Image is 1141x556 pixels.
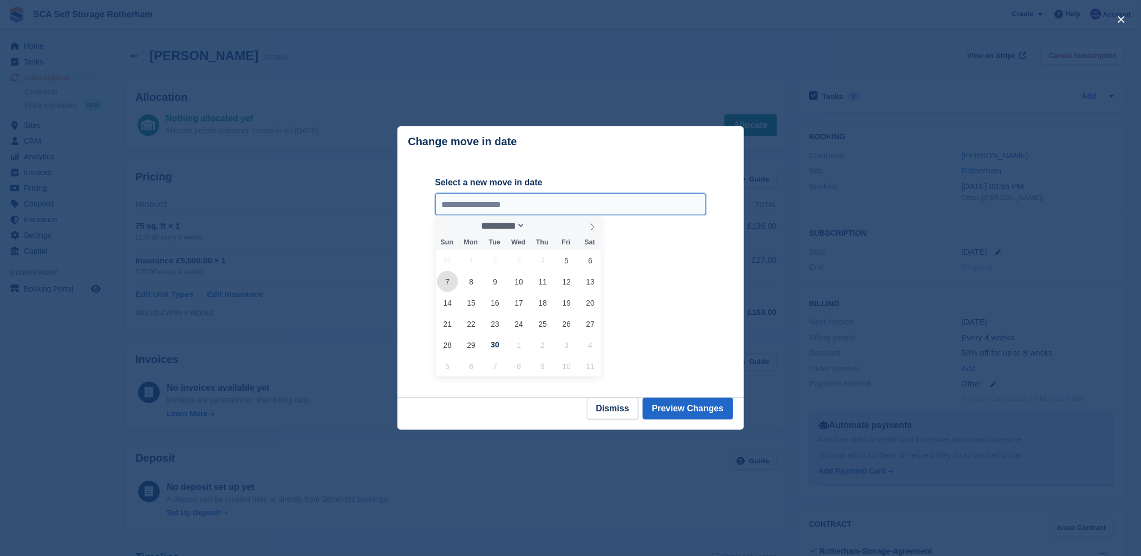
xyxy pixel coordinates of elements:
[556,292,577,313] span: September 19, 2025
[485,355,506,377] span: October 7, 2025
[461,355,482,377] span: October 6, 2025
[485,271,506,292] span: September 9, 2025
[580,334,601,355] span: October 4, 2025
[437,355,458,377] span: October 5, 2025
[437,292,458,313] span: September 14, 2025
[478,220,525,231] select: Month
[532,334,553,355] span: October 2, 2025
[532,250,553,271] span: September 4, 2025
[532,271,553,292] span: September 11, 2025
[554,239,578,246] span: Fri
[508,250,530,271] span: September 3, 2025
[508,271,530,292] span: September 10, 2025
[485,334,506,355] span: September 30, 2025
[508,292,530,313] span: September 17, 2025
[437,313,458,334] span: September 21, 2025
[437,250,458,271] span: August 31, 2025
[506,239,530,246] span: Wed
[556,271,577,292] span: September 12, 2025
[556,355,577,377] span: October 10, 2025
[580,292,601,313] span: September 20, 2025
[508,334,530,355] span: October 1, 2025
[435,239,459,246] span: Sun
[485,313,506,334] span: September 23, 2025
[532,313,553,334] span: September 25, 2025
[556,334,577,355] span: October 3, 2025
[530,239,554,246] span: Thu
[556,313,577,334] span: September 26, 2025
[525,220,559,231] input: Year
[1113,11,1130,28] button: close
[437,271,458,292] span: September 7, 2025
[459,239,483,246] span: Mon
[643,398,733,419] button: Preview Changes
[532,292,553,313] span: September 18, 2025
[580,355,601,377] span: October 11, 2025
[578,239,602,246] span: Sat
[485,292,506,313] span: September 16, 2025
[461,250,482,271] span: September 1, 2025
[483,239,506,246] span: Tue
[580,313,601,334] span: September 27, 2025
[556,250,577,271] span: September 5, 2025
[461,271,482,292] span: September 8, 2025
[587,398,638,419] button: Dismiss
[437,334,458,355] span: September 28, 2025
[461,334,482,355] span: September 29, 2025
[508,355,530,377] span: October 8, 2025
[435,176,706,189] label: Select a new move in date
[485,250,506,271] span: September 2, 2025
[461,292,482,313] span: September 15, 2025
[508,313,530,334] span: September 24, 2025
[580,250,601,271] span: September 6, 2025
[461,313,482,334] span: September 22, 2025
[580,271,601,292] span: September 13, 2025
[408,135,517,148] p: Change move in date
[532,355,553,377] span: October 9, 2025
